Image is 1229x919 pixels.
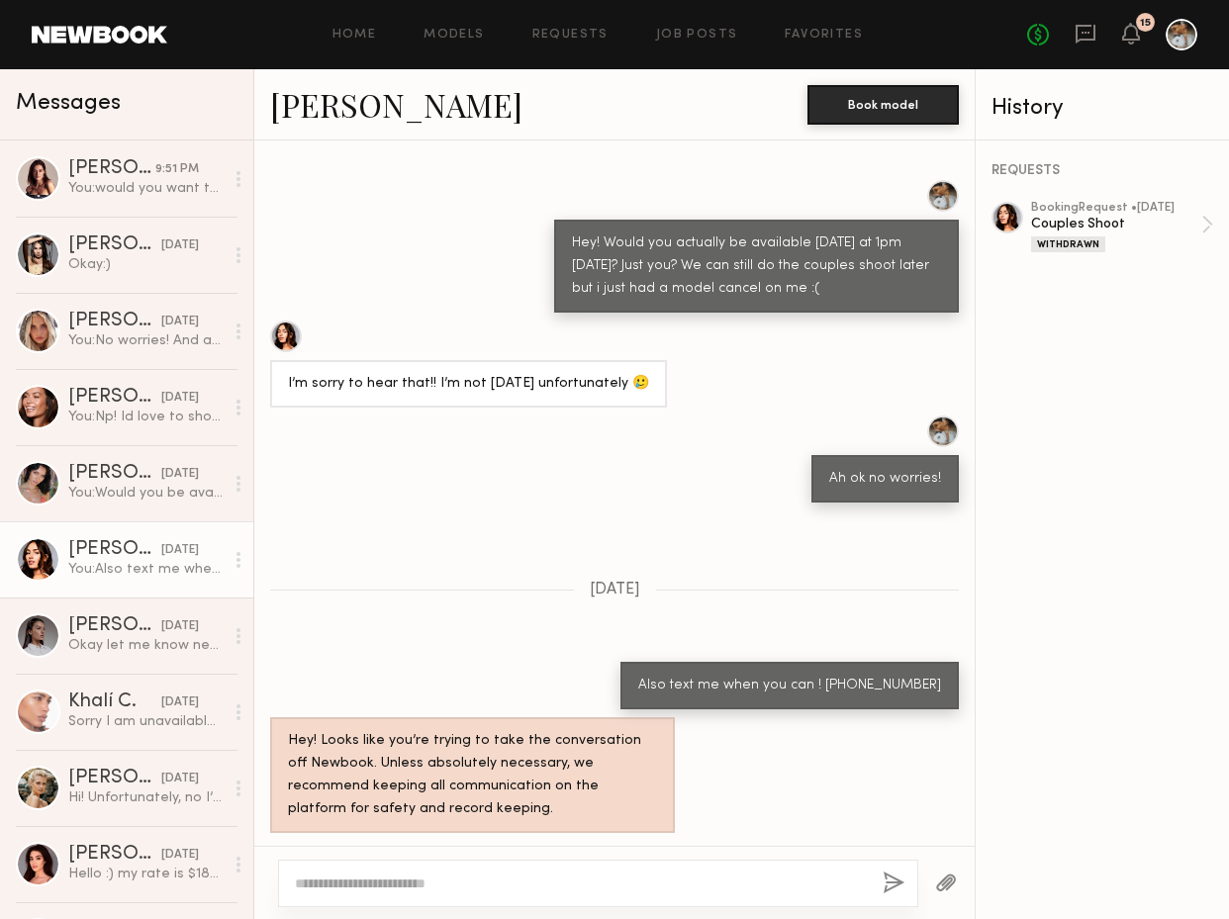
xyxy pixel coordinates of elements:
div: REQUESTS [992,164,1213,178]
div: Withdrawn [1031,236,1105,252]
div: [PERSON_NAME] [68,388,161,408]
div: Also text me when you can ! [PHONE_NUMBER] [638,675,941,697]
div: Sorry I am unavailable because I am out of town! [68,712,224,731]
div: [PERSON_NAME] [68,769,161,788]
div: Ah ok no worries! [829,468,941,491]
div: [PERSON_NAME] [68,540,161,560]
div: You: Np! Id love to shoot with you down the line so ill reach back out another time :) [68,408,224,426]
div: [PERSON_NAME] [68,312,161,331]
div: Okay:) [68,255,224,274]
div: Khalí C. [68,692,161,712]
a: Models [424,29,484,42]
div: [DATE] [161,465,199,484]
div: Okay let me know next time! [68,636,224,655]
a: bookingRequest •[DATE]Couples ShootWithdrawn [1031,202,1213,252]
div: You: No worries! And actually, lmk if you have some availability during the week this week at all... [68,331,224,350]
div: [DATE] [161,236,199,255]
div: [PERSON_NAME] [68,235,161,255]
div: [PERSON_NAME] [68,845,161,865]
a: Job Posts [656,29,738,42]
div: You: would you want to perhaps do [DATE]? :) i wanted to do a pool shoot with some kind of sheer ... [68,179,224,198]
div: You: Would you be available this week at all to shoot? :) [68,484,224,503]
div: [PERSON_NAME] [68,464,161,484]
div: I’m sorry to hear that!! I’m not [DATE] unfortunately 🥲 [288,373,649,396]
span: Messages [16,92,121,115]
div: 9:51 PM [155,160,199,179]
span: [DATE] [590,582,640,598]
div: [DATE] [161,541,199,560]
a: Favorites [785,29,863,42]
a: Requests [532,29,609,42]
div: History [992,97,1213,120]
div: Couples Shoot [1031,215,1201,233]
div: [PERSON_NAME] [68,616,161,636]
div: Hello :) my rate is $185 an hour. Thank you though! [68,865,224,883]
div: [DATE] [161,617,199,636]
div: Hey! Looks like you’re trying to take the conversation off Newbook. Unless absolutely necessary, ... [288,730,657,821]
div: [DATE] [161,846,199,865]
div: [DATE] [161,770,199,788]
div: [DATE] [161,313,199,331]
button: Book model [807,85,959,125]
div: 15 [1140,18,1151,29]
div: Hey! Would you actually be available [DATE] at 1pm [DATE]? Just you? We can still do the couples ... [572,232,941,301]
div: [DATE] [161,693,199,712]
div: [DATE] [161,389,199,408]
a: Home [332,29,377,42]
div: [PERSON_NAME] [68,159,155,179]
div: booking Request • [DATE] [1031,202,1201,215]
a: Book model [807,95,959,112]
div: Hi! Unfortunately, no I’m not available [DATE]! I’m so sorry. Please keep me in mind for future p... [68,788,224,807]
div: You: Also text me when you can ! [PHONE_NUMBER] [68,560,224,579]
a: [PERSON_NAME] [270,83,522,126]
